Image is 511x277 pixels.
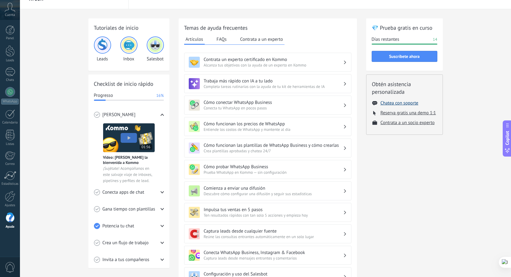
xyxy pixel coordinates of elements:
[204,63,343,68] span: Alcanza tus objetivos con la ayuda de un experto en Kommo
[184,35,205,45] button: Artículos
[103,155,155,165] span: Vídeo: [PERSON_NAME] la bienvenida a Kommo
[103,206,155,212] span: Gana tiempo con plantillas
[94,24,164,32] h2: Tutoriales de inicio
[204,100,343,105] h3: Cómo conectar WhatsApp Business
[103,189,144,195] span: Conecta apps de chat
[103,223,134,229] span: Potencia tu chat
[120,36,137,62] div: Inbox
[1,142,19,146] div: Listas
[381,120,435,126] button: Contrata a un socio experto
[1,121,19,125] div: Calendario
[204,121,343,127] h3: Cómo funcionan los precios de WhatsApp
[103,123,155,152] img: Meet video
[147,36,164,62] div: Salesbot
[204,84,343,89] span: Completa tareas rutinarias con la ayuda de tu kit de herramientas de IA
[204,213,343,218] span: Ten resultados rápidos con tan solo 5 acciones y empieza hoy
[103,112,136,118] span: [PERSON_NAME]
[1,162,19,166] div: Correo
[204,142,343,148] h3: Cómo funcionan las plantillas de WhatsApp Business y cómo crearlas
[156,93,164,99] span: 16%
[1,36,19,40] div: Panel
[238,35,284,44] button: Contrata a un experto
[204,78,343,84] h3: Trabaja más rápido con IA a tu lado
[215,35,228,44] button: FAQs
[204,271,343,277] h3: Configuración y uso del Salesbot
[372,36,399,43] span: Días restantes
[204,191,343,196] span: Descubre cómo configurar una difusión y seguir sus estadísticas
[103,257,149,263] span: Invita a tus compañeros
[1,99,19,104] div: WhatsApp
[389,54,420,59] span: Suscríbete ahora
[204,207,343,213] h3: Impulsa tus ventas en 5 pasos
[94,36,111,62] div: Leads
[381,100,418,106] button: Chatea con soporte
[204,228,343,234] h3: Captura leads desde cualquier fuente
[204,148,343,154] span: Crea plantillas aprobadas y chatea 24/7
[504,131,510,145] span: Copilot
[204,127,343,132] span: Entiende los costos de WhatsApp y mantente al día
[204,170,343,175] span: Prueba WhatsApp en Kommo — sin configuración
[103,165,155,184] span: ¡Sujétate! Acompáñanos en este salvaje viaje de inboxes, pipelines y perfiles de lead.
[204,185,343,191] h3: Comienza a enviar una difusión
[1,78,19,82] div: Chats
[103,240,149,246] span: Crea un flujo de trabajo
[372,51,437,62] button: Suscríbete ahora
[204,164,343,170] h3: Cómo probar WhatsApp Business
[184,24,351,32] h2: Temas de ayuda frecuentes
[204,234,343,239] span: Reúne las consultas entrantes automáticamente en un solo lugar
[381,110,436,116] button: Reserva gratis una demo 1:1
[1,182,19,186] div: Estadísticas
[5,13,15,17] span: Cuenta
[1,59,19,63] div: Leads
[204,250,343,256] h3: Conecta WhatsApp Business, Instagram & Facebook
[204,256,343,261] span: Captura leads desde mensajes entrantes y comentarios
[372,80,437,96] h2: Obtén asistencia personalizada
[204,57,343,63] h3: Contrata un experto certificado en Kommo
[1,225,19,229] div: Ayuda
[372,24,437,32] h2: 💎 Prueba gratis en curso
[94,93,113,99] span: Progresso
[433,36,437,43] span: 14
[1,203,19,207] div: Ajustes
[204,105,343,111] span: Conecta tu WhatsApp en pocos pasos
[94,80,164,88] h2: Checklist de inicio rápido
